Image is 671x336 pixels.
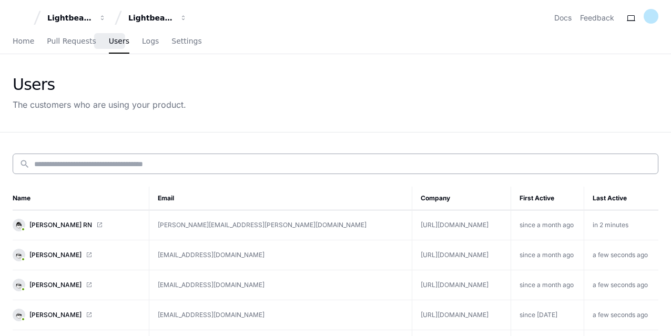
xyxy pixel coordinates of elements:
[149,187,412,210] th: Email
[47,38,96,44] span: Pull Requests
[171,29,201,54] a: Settings
[29,281,82,289] span: [PERSON_NAME]
[142,38,159,44] span: Logs
[511,300,584,330] td: since [DATE]
[584,240,658,270] td: a few seconds ago
[13,38,34,44] span: Home
[412,300,511,330] td: [URL][DOMAIN_NAME]
[13,75,186,94] div: Users
[128,13,174,23] div: Lightbeam Health Solutions
[14,220,24,230] img: 6.svg
[554,13,572,23] a: Docs
[149,300,412,330] td: [EMAIL_ADDRESS][DOMAIN_NAME]
[13,279,140,291] a: [PERSON_NAME]
[149,210,412,240] td: [PERSON_NAME][EMAIL_ADDRESS][PERSON_NAME][DOMAIN_NAME]
[412,210,511,240] td: [URL][DOMAIN_NAME]
[29,311,82,319] span: [PERSON_NAME]
[511,210,584,240] td: since a month ago
[580,13,614,23] button: Feedback
[13,29,34,54] a: Home
[584,300,658,330] td: a few seconds ago
[584,210,658,240] td: in 2 minutes
[13,219,140,231] a: [PERSON_NAME] RN
[13,98,186,111] div: The customers who are using your product.
[171,38,201,44] span: Settings
[13,309,140,321] a: [PERSON_NAME]
[412,240,511,270] td: [URL][DOMAIN_NAME]
[47,13,93,23] div: Lightbeam Health
[47,29,96,54] a: Pull Requests
[511,187,584,210] th: First Active
[142,29,159,54] a: Logs
[124,8,191,27] button: Lightbeam Health Solutions
[412,270,511,300] td: [URL][DOMAIN_NAME]
[109,38,129,44] span: Users
[14,280,24,290] img: 13.svg
[43,8,110,27] button: Lightbeam Health
[19,159,30,169] mat-icon: search
[14,250,24,260] img: 13.svg
[412,187,511,210] th: Company
[511,240,584,270] td: since a month ago
[13,249,140,261] a: [PERSON_NAME]
[511,270,584,300] td: since a month ago
[584,270,658,300] td: a few seconds ago
[149,240,412,270] td: [EMAIL_ADDRESS][DOMAIN_NAME]
[109,29,129,54] a: Users
[149,270,412,300] td: [EMAIL_ADDRESS][DOMAIN_NAME]
[14,310,24,320] img: 9.svg
[29,221,92,229] span: [PERSON_NAME] RN
[29,251,82,259] span: [PERSON_NAME]
[13,187,149,210] th: Name
[584,187,658,210] th: Last Active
